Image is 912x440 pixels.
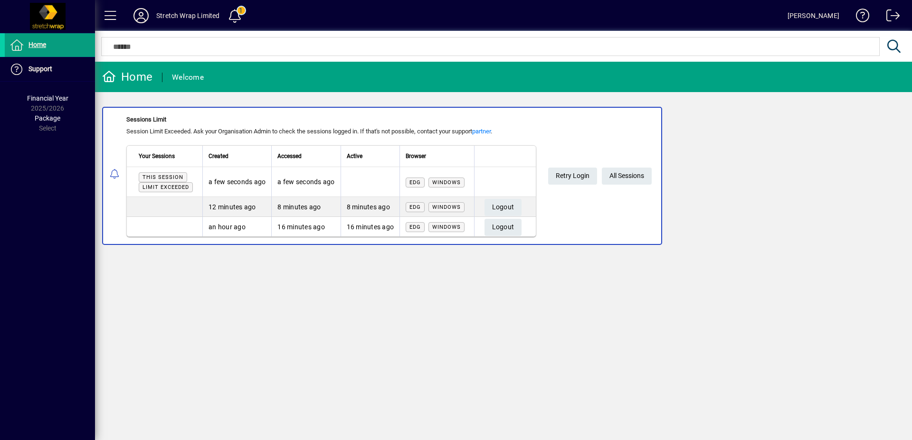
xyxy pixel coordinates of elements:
[35,114,60,122] span: Package
[202,197,271,217] td: 12 minutes ago
[609,168,644,184] span: All Sessions
[202,217,271,236] td: an hour ago
[271,197,340,217] td: 8 minutes ago
[409,224,421,230] span: Edg
[126,127,536,136] div: Session Limit Exceeded. Ask your Organisation Admin to check the sessions logged in. If that's no...
[548,168,597,185] button: Retry Login
[849,2,870,33] a: Knowledge Base
[409,179,421,186] span: Edg
[432,224,461,230] span: Windows
[277,151,302,161] span: Accessed
[406,151,426,161] span: Browser
[27,94,68,102] span: Financial Year
[602,168,652,185] a: All Sessions
[432,204,461,210] span: Windows
[271,167,340,197] td: a few seconds ago
[202,167,271,197] td: a few seconds ago
[126,7,156,24] button: Profile
[879,2,900,33] a: Logout
[156,8,220,23] div: Stretch Wrap Limited
[484,219,522,236] button: Logout
[28,41,46,48] span: Home
[142,184,189,190] span: Limit exceeded
[271,217,340,236] td: 16 minutes ago
[209,151,228,161] span: Created
[341,217,400,236] td: 16 minutes ago
[172,70,204,85] div: Welcome
[341,197,400,217] td: 8 minutes ago
[492,199,514,215] span: Logout
[788,8,839,23] div: [PERSON_NAME]
[95,107,912,245] app-alert-notification-menu-item: Sessions Limit
[492,219,514,235] span: Logout
[5,57,95,81] a: Support
[409,204,421,210] span: Edg
[484,199,522,216] button: Logout
[102,69,152,84] div: Home
[556,168,589,184] span: Retry Login
[126,115,536,124] div: Sessions Limit
[142,174,183,180] span: This session
[139,151,175,161] span: Your Sessions
[347,151,362,161] span: Active
[432,179,461,186] span: Windows
[28,65,52,73] span: Support
[472,128,491,135] a: partner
